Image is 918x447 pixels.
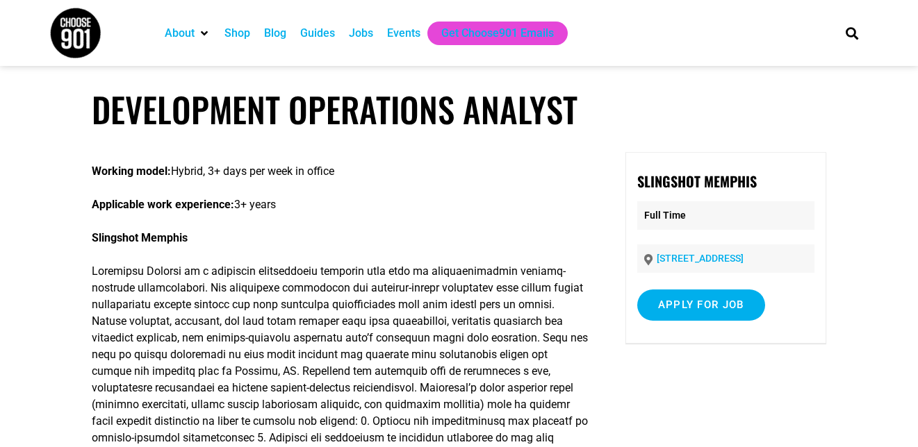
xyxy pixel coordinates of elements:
[637,171,757,192] strong: Slingshot Memphis
[92,198,234,211] strong: Applicable work experience:
[224,25,250,42] a: Shop
[92,231,188,244] strong: Slingshot Memphis
[92,196,589,213] p: 3+ years
[349,25,373,42] a: Jobs
[387,25,420,42] a: Events
[657,253,744,264] a: [STREET_ADDRESS]
[637,289,765,321] input: Apply for job
[264,25,286,42] a: Blog
[300,25,335,42] a: Guides
[165,25,195,42] a: About
[840,22,863,44] div: Search
[158,22,822,45] nav: Main nav
[92,165,171,178] strong: Working model:
[441,25,554,42] a: Get Choose901 Emails
[158,22,218,45] div: About
[637,201,814,230] p: Full Time
[92,89,826,130] h1: Development Operations Analyst
[92,163,589,180] p: Hybrid, 3+ days per week in office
